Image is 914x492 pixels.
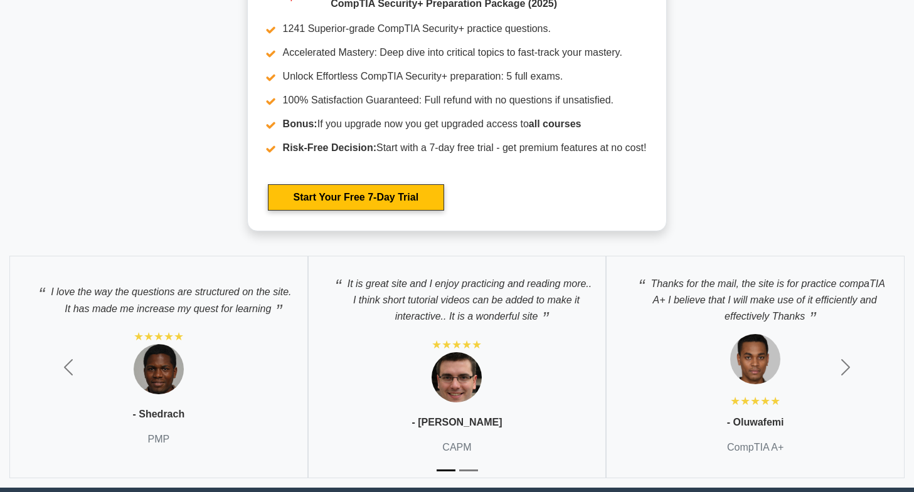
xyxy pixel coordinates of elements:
[730,394,780,409] div: ★★★★★
[459,463,478,478] button: Slide 2
[727,415,784,430] p: - Oluwafemi
[268,184,444,211] a: Start Your Free 7-Day Trial
[321,269,593,325] p: It is great site and I enjoy practicing and reading more.. I think short tutorial videos can be a...
[432,352,482,402] img: Testimonial 1
[134,344,184,394] img: Testimonial 1
[619,269,891,325] p: Thanks for the mail, the site is for practice compaTIA A+ I believe that I will make use of it ef...
[23,277,295,317] p: I love the way the questions are structured on the site. It has made me increase my quest for lea...
[134,329,184,344] div: ★★★★★
[442,440,471,455] p: CAPM
[437,463,455,478] button: Slide 1
[147,432,169,447] p: PMP
[432,337,482,352] div: ★★★★★
[412,415,502,430] p: - [PERSON_NAME]
[132,407,184,422] p: - Shedrach
[727,440,784,455] p: CompTIA A+
[730,334,780,384] img: Testimonial 1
